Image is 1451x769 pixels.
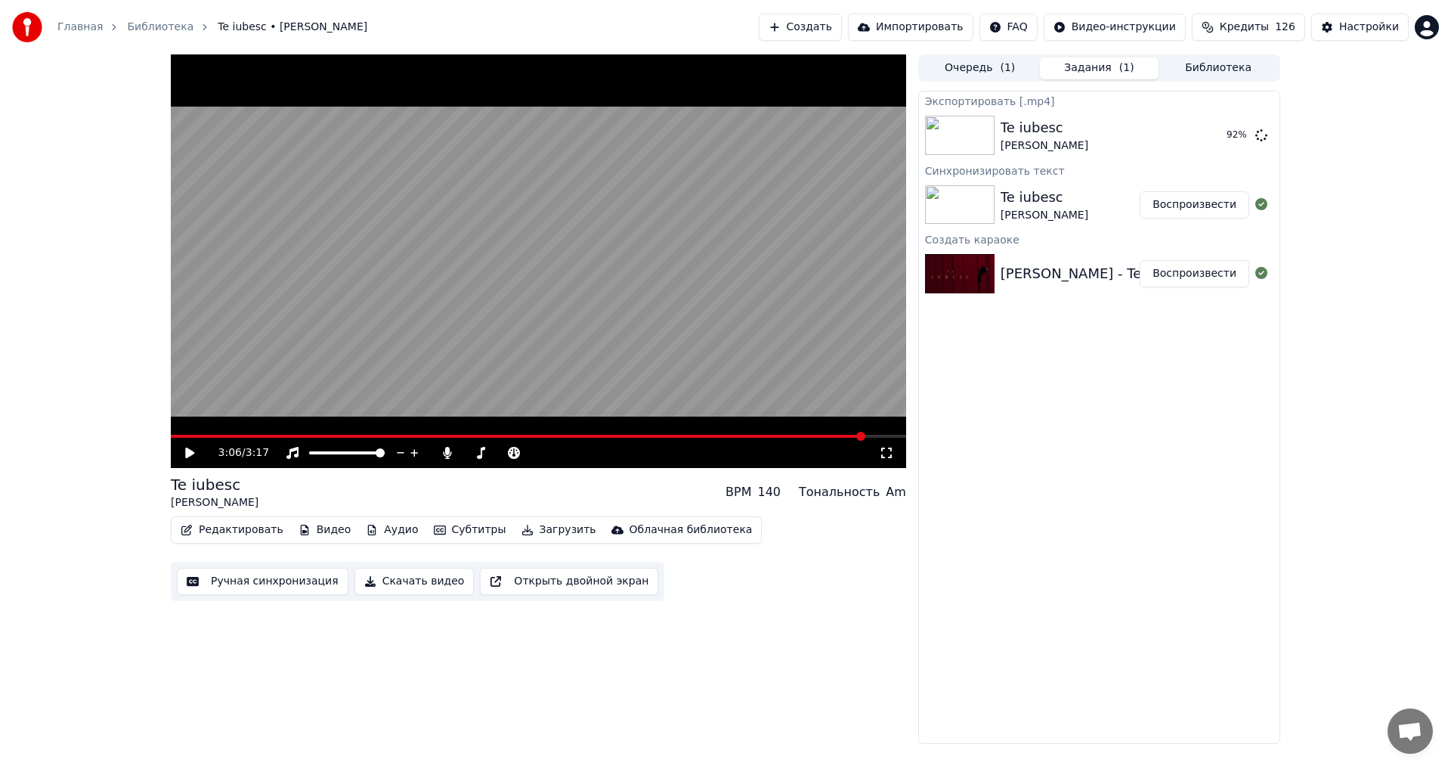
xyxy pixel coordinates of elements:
[1140,191,1249,219] button: Воспроизвести
[218,445,242,460] span: 3:06
[979,14,1038,41] button: FAQ
[1001,138,1088,153] div: [PERSON_NAME]
[12,12,42,42] img: youka
[127,20,193,35] a: Библиотека
[759,14,842,41] button: Создать
[1040,57,1159,79] button: Задания
[428,519,512,541] button: Субтитры
[175,519,289,541] button: Редактировать
[1140,260,1249,287] button: Воспроизвести
[57,20,103,35] a: Главная
[292,519,357,541] button: Видео
[515,519,602,541] button: Загрузить
[218,20,367,35] span: Te iubesc • [PERSON_NAME]
[354,568,475,595] button: Скачать видео
[919,230,1279,248] div: Создать караоке
[218,445,255,460] div: /
[799,483,880,501] div: Тональность
[1001,187,1088,208] div: Te iubesc
[919,91,1279,110] div: Экспортировать [.mp4]
[246,445,269,460] span: 3:17
[1192,14,1305,41] button: Кредиты126
[1159,57,1278,79] button: Библиотека
[725,483,751,501] div: BPM
[360,519,424,541] button: Аудио
[1388,709,1433,754] div: Открытый чат
[1044,14,1186,41] button: Видео-инструкции
[886,483,906,501] div: Am
[57,20,367,35] nav: breadcrumb
[1119,60,1134,76] span: ( 1 )
[919,161,1279,179] div: Синхронизировать текст
[1001,208,1088,223] div: [PERSON_NAME]
[177,568,348,595] button: Ручная синхронизация
[1001,263,1190,284] div: [PERSON_NAME] - Te iubesc
[920,57,1040,79] button: Очередь
[1220,20,1269,35] span: Кредиты
[1001,117,1088,138] div: Te iubesc
[1311,14,1409,41] button: Настройки
[848,14,973,41] button: Импортировать
[1000,60,1015,76] span: ( 1 )
[1275,20,1295,35] span: 126
[1339,20,1399,35] div: Настройки
[1227,129,1249,141] div: 92 %
[171,474,258,495] div: Te iubesc
[480,568,658,595] button: Открыть двойной экран
[630,522,753,538] div: Облачная библиотека
[171,495,258,510] div: [PERSON_NAME]
[757,483,781,501] div: 140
